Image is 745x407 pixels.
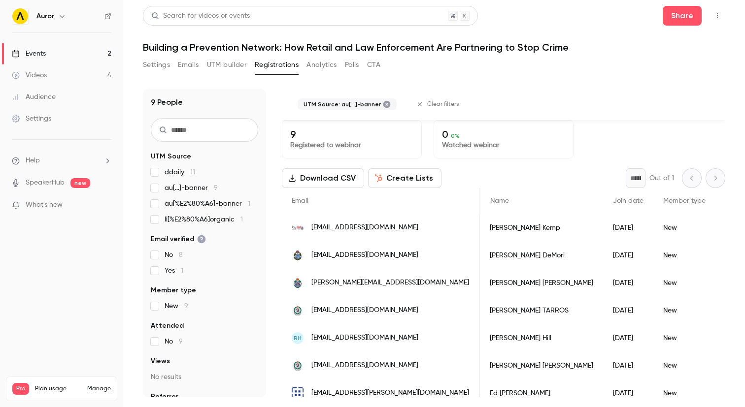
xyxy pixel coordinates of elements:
span: Join date [613,197,643,204]
img: Auror [12,8,28,24]
span: New [165,301,188,311]
img: police.vic.gov.au [292,250,304,261]
button: Registrations [255,57,299,73]
div: New [653,297,715,324]
span: 8 [179,251,183,258]
span: 0 % [451,132,460,139]
span: UTM Source: au[…]-banner [304,100,381,108]
button: Share [663,6,702,26]
span: [EMAIL_ADDRESS][DOMAIN_NAME] [311,223,418,233]
span: Clear filters [427,100,459,108]
div: Search for videos or events [151,11,250,21]
span: [EMAIL_ADDRESS][DOMAIN_NAME] [311,306,418,316]
span: [EMAIL_ADDRESS][PERSON_NAME][DOMAIN_NAME] [311,388,469,399]
div: New [653,214,715,242]
div: Videos [12,70,47,80]
div: [DATE] [603,379,653,407]
div: Audience [12,92,56,102]
div: New [653,269,715,297]
span: 1 [248,200,250,207]
div: [PERSON_NAME] Hill [480,324,603,352]
span: Email [292,197,308,204]
div: New [653,352,715,379]
span: new [70,178,90,188]
p: 0 [442,128,565,140]
span: li[%E2%80%A6]organic [165,215,243,224]
div: [PERSON_NAME] TARROS [480,297,603,324]
div: [DATE] [603,242,653,269]
a: Manage [87,385,111,393]
div: Ed [PERSON_NAME] [480,379,603,407]
span: What's new [26,200,63,210]
p: Registered to webinar [290,140,413,150]
span: RH [294,334,302,343]
span: 9 [184,303,188,310]
div: New [653,324,715,352]
img: police.nsw.gov.au [292,305,304,316]
span: Email verified [151,234,206,244]
div: [DATE] [603,269,653,297]
img: police.nsw.gov.au [292,360,304,372]
p: 9 [290,128,413,140]
span: Plan usage [35,385,81,393]
p: Watched webinar [442,140,565,150]
div: Settings [12,114,51,124]
span: No [165,337,183,346]
button: Remove "au[…]-banner" from selected "UTM Source" filter [383,100,391,108]
button: Download CSV [282,168,364,188]
div: [DATE] [603,352,653,379]
h6: Auror [36,11,54,21]
span: No [165,250,183,260]
div: [PERSON_NAME] [PERSON_NAME] [480,269,603,297]
div: [DATE] [603,297,653,324]
div: [PERSON_NAME] [PERSON_NAME] [480,352,603,379]
button: CTA [367,57,380,73]
p: Out of 1 [649,173,674,183]
span: [PERSON_NAME][EMAIL_ADDRESS][DOMAIN_NAME] [311,278,469,288]
span: Name [490,197,509,204]
a: SpeakerHub [26,178,65,188]
button: Clear filters [412,96,465,112]
span: ddaily [165,167,195,177]
span: Attended [151,321,184,331]
h1: 9 People [151,96,183,108]
span: 1 [240,216,243,223]
span: Help [26,156,40,166]
span: [EMAIL_ADDRESS][DOMAIN_NAME] [311,250,418,261]
span: 9 [179,338,183,345]
button: Analytics [306,57,337,73]
span: Yes [165,266,183,276]
span: [EMAIL_ADDRESS][DOMAIN_NAME] [311,333,418,344]
span: 9 [214,185,218,191]
button: UTM builder [207,57,247,73]
span: Member type [663,197,706,204]
button: Polls [345,57,359,73]
span: UTM Source [151,152,191,161]
li: help-dropdown-opener [12,156,111,166]
span: Views [151,356,170,366]
div: [DATE] [603,214,653,242]
button: Emails [178,57,199,73]
div: Events [12,49,46,59]
div: New [653,379,715,407]
div: [PERSON_NAME] Kemp [480,214,603,242]
iframe: Noticeable Trigger [100,201,111,210]
img: occstrategy.com [292,387,304,399]
button: Create Lists [368,168,441,188]
img: police.qld.gov.au [292,277,304,289]
p: No results [151,372,258,382]
img: collinsfoods.com [292,222,304,234]
div: [DATE] [603,324,653,352]
span: [EMAIL_ADDRESS][DOMAIN_NAME] [311,361,418,371]
span: au[…]-banner [165,183,218,193]
span: Pro [12,383,29,395]
div: New [653,242,715,269]
button: Settings [143,57,170,73]
span: au[%E2%80%A6]-banner [165,199,250,209]
h1: Building a Prevention Network: How Retail and Law Enforcement Are Partnering to Stop Crime [143,41,725,53]
span: Referrer [151,392,178,402]
span: 1 [181,267,183,274]
div: [PERSON_NAME] DeMori [480,242,603,269]
span: 11 [190,169,195,176]
span: Member type [151,285,196,295]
